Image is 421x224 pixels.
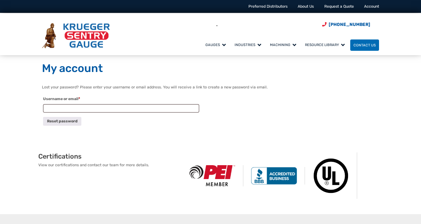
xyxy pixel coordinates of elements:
h1: My account [42,62,379,76]
p: View our certifications and contact our team for more details. [38,162,182,168]
p: Lost your password? Please enter your username or email address. You will receive a link to creat... [42,84,379,90]
span: Industries [235,43,261,47]
a: Phone Number (920) 434-8860 [322,21,370,28]
span: Machining [270,43,296,47]
span: Resource Library [305,43,345,47]
label: Username or email [43,95,199,103]
a: Request a Quote [324,4,354,9]
a: Resource Library [302,38,350,51]
button: Reset password [43,117,81,125]
span: Contact Us [354,43,376,47]
a: Industries [231,38,267,51]
a: Contact Us [350,39,379,51]
img: Krueger Sentry Gauge [42,23,110,48]
a: Preferred Distributors [248,4,287,9]
h2: Certifications [38,152,182,161]
a: Gauges [202,38,231,51]
a: About Us [298,4,314,9]
img: Underwriters Laboratories [305,152,357,199]
img: BBB [243,167,305,185]
a: Machining [267,38,302,51]
a: Account [364,4,379,9]
span: Gauges [205,43,226,47]
span: [PHONE_NUMBER] [329,22,370,27]
img: PEI Member [182,165,243,186]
